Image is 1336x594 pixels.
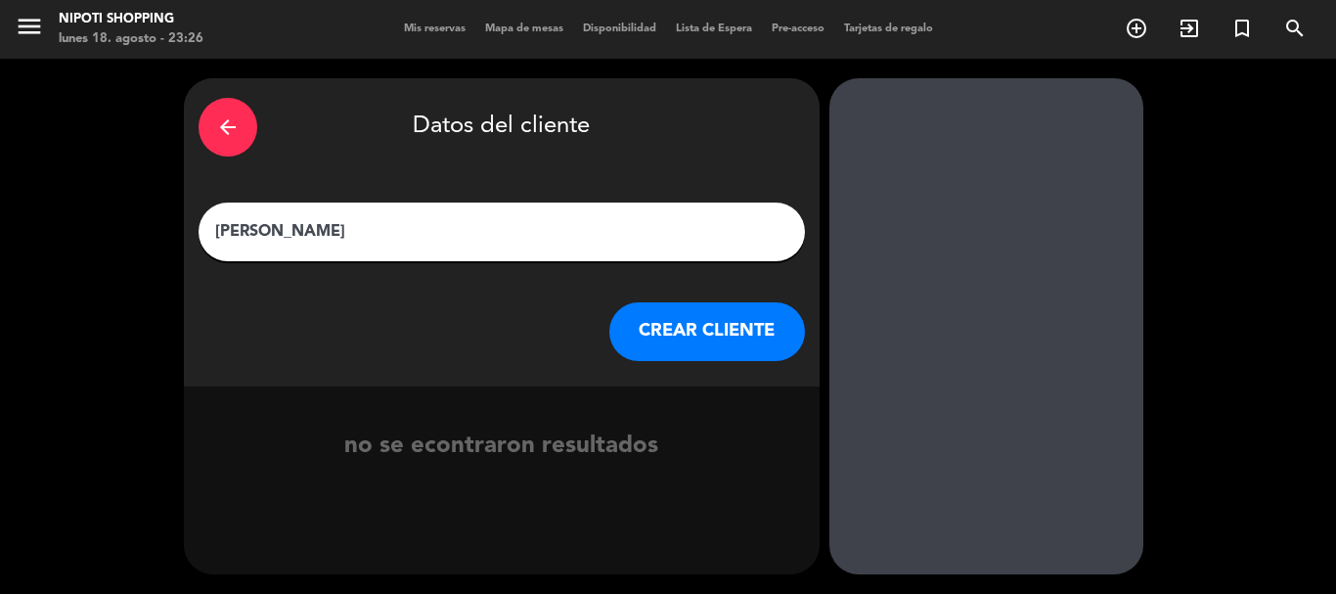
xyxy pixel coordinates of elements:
div: Datos del cliente [199,93,805,161]
i: turned_in_not [1230,17,1254,40]
span: Lista de Espera [666,23,762,34]
i: menu [15,12,44,41]
span: Disponibilidad [573,23,666,34]
button: CREAR CLIENTE [609,302,805,361]
i: search [1283,17,1307,40]
i: arrow_back [216,115,240,139]
i: exit_to_app [1178,17,1201,40]
i: add_circle_outline [1125,17,1148,40]
span: Pre-acceso [762,23,834,34]
input: Escriba nombre, correo electrónico o número de teléfono... [213,218,790,246]
div: Nipoti Shopping [59,10,203,29]
span: Mis reservas [394,23,475,34]
div: no se econtraron resultados [184,428,820,466]
div: lunes 18. agosto - 23:26 [59,29,203,49]
span: Tarjetas de regalo [834,23,943,34]
span: Mapa de mesas [475,23,573,34]
button: menu [15,12,44,48]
